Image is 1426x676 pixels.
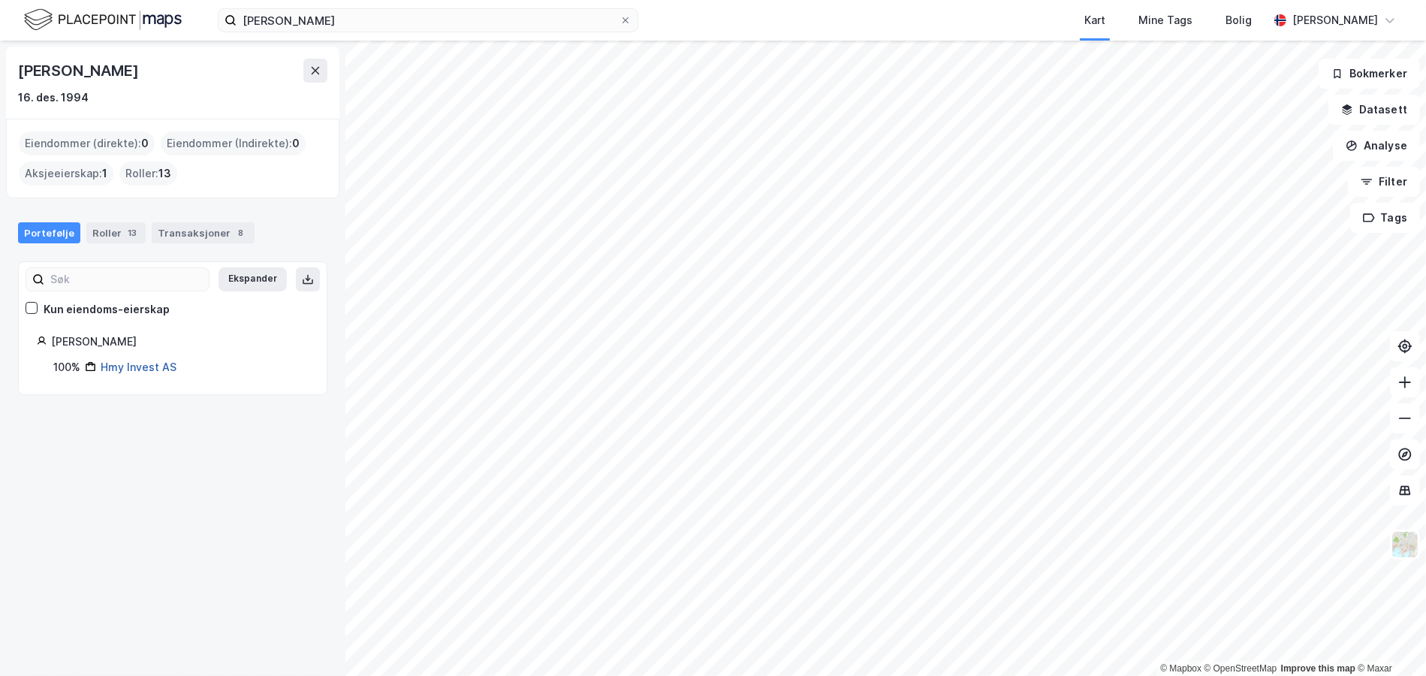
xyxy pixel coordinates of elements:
[102,164,107,183] span: 1
[51,333,309,351] div: [PERSON_NAME]
[1348,167,1420,197] button: Filter
[44,300,170,318] div: Kun eiendoms-eierskap
[1160,663,1201,674] a: Mapbox
[1138,11,1192,29] div: Mine Tags
[1281,663,1355,674] a: Improve this map
[219,267,287,291] button: Ekspander
[18,89,89,107] div: 16. des. 1994
[18,222,80,243] div: Portefølje
[1292,11,1378,29] div: [PERSON_NAME]
[237,9,620,32] input: Søk på adresse, matrikkel, gårdeiere, leietakere eller personer
[1204,663,1277,674] a: OpenStreetMap
[125,225,140,240] div: 13
[18,59,141,83] div: [PERSON_NAME]
[19,161,113,186] div: Aksjeeierskap :
[161,131,306,155] div: Eiendommer (Indirekte) :
[86,222,146,243] div: Roller
[1084,11,1105,29] div: Kart
[119,161,177,186] div: Roller :
[158,164,171,183] span: 13
[234,225,249,240] div: 8
[1226,11,1252,29] div: Bolig
[53,358,80,376] div: 100%
[1319,59,1420,89] button: Bokmerker
[1350,203,1420,233] button: Tags
[152,222,255,243] div: Transaksjoner
[101,361,176,373] a: Hmy Invest AS
[1351,604,1426,676] div: Kontrollprogram for chat
[1351,604,1426,676] iframe: Chat Widget
[24,7,182,33] img: logo.f888ab2527a4732fd821a326f86c7f29.svg
[1328,95,1420,125] button: Datasett
[1391,530,1419,559] img: Z
[141,134,149,152] span: 0
[292,134,300,152] span: 0
[1333,131,1420,161] button: Analyse
[44,268,209,291] input: Søk
[19,131,155,155] div: Eiendommer (direkte) :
